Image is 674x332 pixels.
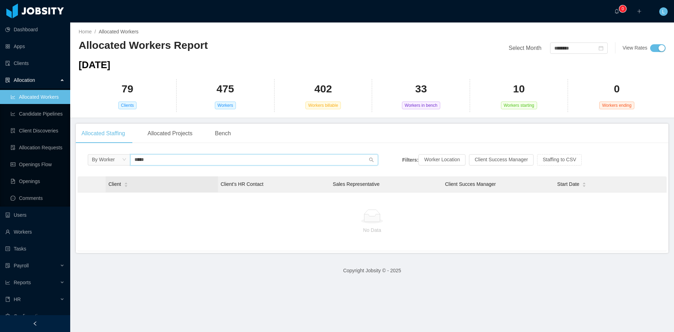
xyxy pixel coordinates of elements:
div: Allocated Projects [142,124,198,143]
span: Payroll [14,263,29,268]
span: Client Succes Manager [445,181,496,187]
span: Reports [14,280,31,285]
div: Sort [124,181,128,186]
i: icon: caret-down [582,184,586,186]
button: Worker Location [418,154,465,165]
i: icon: down [122,157,126,162]
a: icon: pie-chartDashboard [5,22,65,37]
span: Workers ending [599,102,634,109]
i: icon: caret-up [582,182,586,184]
a: icon: line-chartCandidate Pipelines [11,107,65,121]
span: Clients [118,102,137,109]
span: Client’s HR Contact [221,181,264,187]
div: By Worker [92,154,115,165]
span: Configuration [14,313,43,319]
span: Workers [215,102,236,109]
i: icon: book [5,297,10,302]
span: Allocation [14,77,35,83]
span: Select Month [509,45,541,51]
strong: Filters: [402,157,419,162]
a: icon: messageComments [11,191,65,205]
h2: 0 [614,82,620,96]
span: Workers in bench [402,102,440,109]
a: icon: line-chartAllocated Workers [11,90,65,104]
h2: 10 [513,82,525,96]
span: L [662,7,665,16]
footer: Copyright Jobsity © - 2025 [70,259,674,283]
h2: Allocated Workers Report [79,38,372,53]
a: icon: file-textOpenings [11,174,65,188]
span: Allocated Workers [99,29,138,34]
i: icon: plus [637,9,642,14]
h2: 79 [121,82,133,96]
a: icon: robotUsers [5,208,65,222]
i: icon: calendar [599,46,603,51]
a: Home [79,29,92,34]
span: View Rates [622,45,647,51]
h2: 33 [415,82,427,96]
i: icon: setting [5,314,10,319]
a: icon: file-doneAllocation Requests [11,141,65,155]
h2: 475 [217,82,234,96]
h2: 402 [315,82,332,96]
a: icon: userWorkers [5,225,65,239]
button: Staffing to CSV [537,154,582,165]
span: HR [14,297,21,302]
a: icon: idcardOpenings Flow [11,157,65,171]
i: icon: caret-up [124,182,128,184]
i: icon: search [369,157,374,162]
i: icon: bell [614,9,619,14]
span: Sales Representative [333,181,379,187]
p: No Data [83,226,661,234]
div: Allocated Staffing [76,124,131,143]
i: icon: solution [5,78,10,83]
span: Workers starting [501,102,537,109]
i: icon: file-protect [5,263,10,268]
sup: 0 [619,5,626,12]
a: icon: auditClients [5,56,65,70]
span: [DATE] [79,59,110,70]
button: Client Success Manager [469,154,534,165]
a: icon: appstoreApps [5,39,65,53]
i: icon: caret-down [124,184,128,186]
a: icon: profileTasks [5,242,65,256]
a: icon: file-searchClient Discoveries [11,124,65,138]
div: Sort [582,181,586,186]
span: Start Date [557,181,579,188]
span: / [94,29,96,34]
i: icon: line-chart [5,280,10,285]
div: Bench [209,124,236,143]
span: Client [108,181,121,188]
span: Workers billable [305,102,341,109]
